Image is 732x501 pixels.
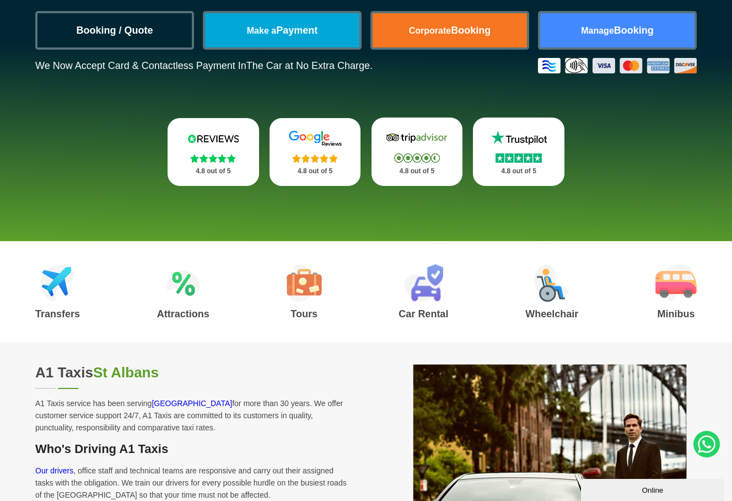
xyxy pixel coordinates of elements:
[168,118,259,186] a: Reviews.io Stars 4.8 out of 5
[287,309,322,319] h3: Tours
[409,26,451,35] span: Corporate
[399,309,448,319] h3: Car Rental
[404,264,443,302] img: Car Rental
[180,164,247,178] p: 4.8 out of 5
[372,118,463,186] a: Tripadvisor Stars 4.8 out of 5
[152,399,232,408] a: [GEOGRAPHIC_DATA]
[655,309,697,319] h3: Minibus
[205,13,359,47] a: Make aPayment
[35,364,353,381] h2: A1 Taxis
[581,26,614,35] span: Manage
[473,118,564,186] a: Trustpilot Stars 4.8 out of 5
[247,26,276,35] span: Make a
[384,130,450,146] img: Tripadvisor
[655,264,697,302] img: Minibus
[157,309,209,319] h3: Attractions
[282,164,349,178] p: 4.8 out of 5
[190,154,236,163] img: Stars
[534,264,569,302] img: Wheelchair
[246,60,373,71] span: The Car at No Extra Charge.
[581,477,726,501] iframe: chat widget
[35,397,353,434] p: A1 Taxis service has been serving for more than 30 years. We offer customer service support 24/7,...
[270,118,361,186] a: Google Stars 4.8 out of 5
[485,164,552,178] p: 4.8 out of 5
[35,465,353,501] p: , office staff and technical teams are responsive and carry out their assigned tasks with the obl...
[287,264,322,302] img: Tours
[41,264,74,302] img: Airport Transfers
[394,153,440,163] img: Stars
[540,13,695,47] a: ManageBooking
[538,58,697,73] img: Credit And Debit Cards
[292,154,338,163] img: Stars
[35,309,80,319] h3: Transfers
[93,364,159,381] span: St Albans
[373,13,527,47] a: CorporateBooking
[525,309,578,319] h3: Wheelchair
[166,264,200,302] img: Attractions
[35,466,73,475] a: Our drivers
[180,130,246,147] img: Reviews.io
[35,442,353,456] h3: Who's Driving A1 Taxis
[496,153,542,163] img: Stars
[37,13,192,47] a: Booking / Quote
[384,164,451,178] p: 4.8 out of 5
[35,60,373,72] p: We Now Accept Card & Contactless Payment In
[282,130,348,147] img: Google
[486,130,552,146] img: Trustpilot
